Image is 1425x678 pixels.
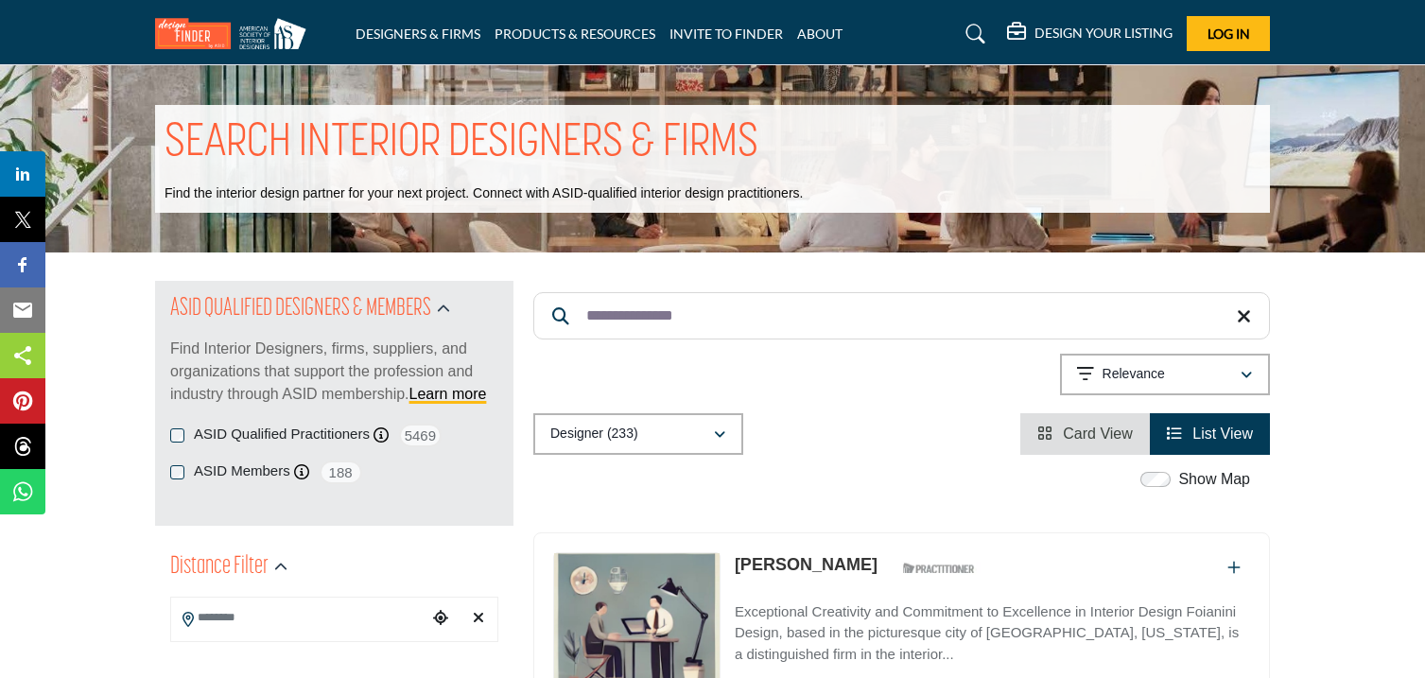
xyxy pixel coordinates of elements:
[170,338,498,406] p: Find Interior Designers, firms, suppliers, and organizations that support the profession and indu...
[194,461,290,482] label: ASID Members
[170,428,184,443] input: ASID Qualified Practitioners checkbox
[735,601,1250,666] p: Exceptional Creativity and Commitment to Excellence in Interior Design Foianini Design, based in ...
[464,599,493,639] div: Clear search location
[895,557,981,581] img: ASID Qualified Practitioners Badge Icon
[170,465,184,479] input: ASID Members checkbox
[320,461,362,484] span: 188
[797,26,843,42] a: ABOUT
[1167,426,1253,442] a: View List
[155,18,316,49] img: Site Logo
[1020,413,1150,455] li: Card View
[1063,426,1133,442] span: Card View
[170,550,269,584] h2: Distance Filter
[1034,25,1173,42] h5: DESIGN YOUR LISTING
[165,184,803,203] p: Find the interior design partner for your next project. Connect with ASID-qualified interior desi...
[1007,23,1173,45] div: DESIGN YOUR LISTING
[735,552,878,578] p: Andres Foianini
[1150,413,1270,455] li: List View
[1227,560,1241,576] a: Add To List
[1103,365,1165,384] p: Relevance
[426,599,455,639] div: Choose your current location
[171,600,426,636] input: Search Location
[170,292,431,326] h2: ASID QUALIFIED DESIGNERS & MEMBERS
[947,19,998,49] a: Search
[495,26,655,42] a: PRODUCTS & RESOURCES
[1192,426,1253,442] span: List View
[399,424,442,447] span: 5469
[1178,468,1250,491] label: Show Map
[550,425,638,443] p: Designer (233)
[1060,354,1270,395] button: Relevance
[1208,26,1250,42] span: Log In
[165,114,758,173] h1: SEARCH INTERIOR DESIGNERS & FIRMS
[735,555,878,574] a: [PERSON_NAME]
[533,292,1270,339] input: Search Keyword
[356,26,480,42] a: DESIGNERS & FIRMS
[409,386,487,402] a: Learn more
[533,413,743,455] button: Designer (233)
[735,590,1250,666] a: Exceptional Creativity and Commitment to Excellence in Interior Design Foianini Design, based in ...
[1187,16,1270,51] button: Log In
[669,26,783,42] a: INVITE TO FINDER
[1037,426,1133,442] a: View Card
[194,424,370,445] label: ASID Qualified Practitioners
